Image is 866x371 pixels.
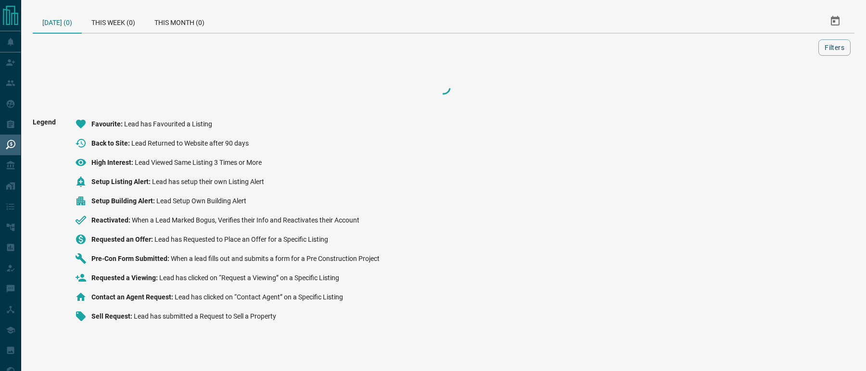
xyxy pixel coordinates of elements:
div: [DATE] (0) [33,10,82,34]
span: Requested an Offer [91,235,154,243]
span: Lead Viewed Same Listing 3 Times or More [135,159,262,166]
span: Lead has submitted a Request to Sell a Property [134,312,276,320]
span: Lead has Requested to Place an Offer for a Specific Listing [154,235,328,243]
div: This Month (0) [145,10,214,33]
div: This Week (0) [82,10,145,33]
span: Lead Setup Own Building Alert [156,197,246,205]
span: Lead has setup their own Listing Alert [152,178,264,185]
span: Legend [33,118,56,330]
span: Reactivated [91,216,132,224]
span: When a lead fills out and submits a form for a Pre Construction Project [171,255,380,262]
span: Lead Returned to Website after 90 days [131,139,249,147]
span: Contact an Agent Request [91,293,175,301]
span: Lead has clicked on “Request a Viewing” on a Specific Listing [159,274,339,282]
span: When a Lead Marked Bogus, Verifies their Info and Reactivates their Account [132,216,359,224]
span: Requested a Viewing [91,274,159,282]
span: High Interest [91,159,135,166]
span: Favourite [91,120,124,128]
button: Select Date Range [824,10,847,33]
button: Filters [818,39,851,56]
span: Setup Listing Alert [91,178,152,185]
span: Lead has clicked on “Contact Agent” on a Specific Listing [175,293,343,301]
div: Loading [395,78,492,97]
span: Setup Building Alert [91,197,156,205]
span: Sell Request [91,312,134,320]
span: Lead has Favourited a Listing [124,120,212,128]
span: Back to Site [91,139,131,147]
span: Pre-Con Form Submitted [91,255,171,262]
